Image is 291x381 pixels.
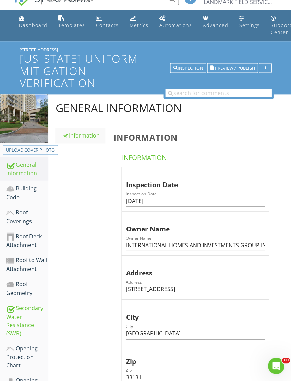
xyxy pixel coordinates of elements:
button: Upload cover photo [3,145,58,155]
div: City [126,302,257,322]
div: [STREET_ADDRESS] [20,47,271,53]
div: Contacts [96,22,118,29]
a: Automations (Basic) [156,13,194,32]
div: Roof Coverings [6,208,48,225]
div: General Information [6,160,48,178]
div: Upload cover photo [6,147,55,154]
input: Owner Name [126,240,265,251]
span: Preview / Publish [215,66,255,71]
span: 10 [282,358,290,363]
input: search for comments [165,89,271,97]
a: Templates [55,13,87,32]
div: Inspection Date [126,170,257,190]
div: Roof to Wall Attachment [6,256,48,273]
h3: Information [113,133,280,142]
div: Owner Name [126,214,257,234]
div: Dashboard [19,22,47,29]
input: Inspection Date [126,195,265,207]
h4: Information [122,151,271,162]
input: City [126,328,265,339]
a: Advanced [200,13,231,32]
div: Templates [58,22,85,29]
div: Settings [239,22,259,29]
div: Roof Deck Attachment [6,232,48,249]
a: Contacts [93,13,121,32]
a: Metrics [126,13,151,32]
div: Metrics [129,22,148,29]
div: Address [126,259,257,278]
div: Information [61,131,105,140]
div: Zip [126,347,257,367]
div: Building Code [6,184,48,201]
div: Secondary Water Resistance (SWR) [6,304,48,337]
div: Opening Protection Chart [6,344,48,370]
div: Automations [159,22,192,29]
h1: [US_STATE] Uniform Mitigation Verification [20,53,271,89]
input: Address [126,284,265,295]
a: Dashboard [16,13,50,32]
button: Inspection [170,63,206,73]
a: Preview / Publish [207,65,258,71]
div: Roof Geometry [6,280,48,297]
div: Inspection [173,66,203,71]
a: Inspection [170,65,206,71]
div: General Information [55,102,181,115]
iframe: Intercom live chat [268,358,284,374]
div: Advanced [203,22,228,29]
button: Preview / Publish [207,63,258,73]
a: Settings [236,13,262,32]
